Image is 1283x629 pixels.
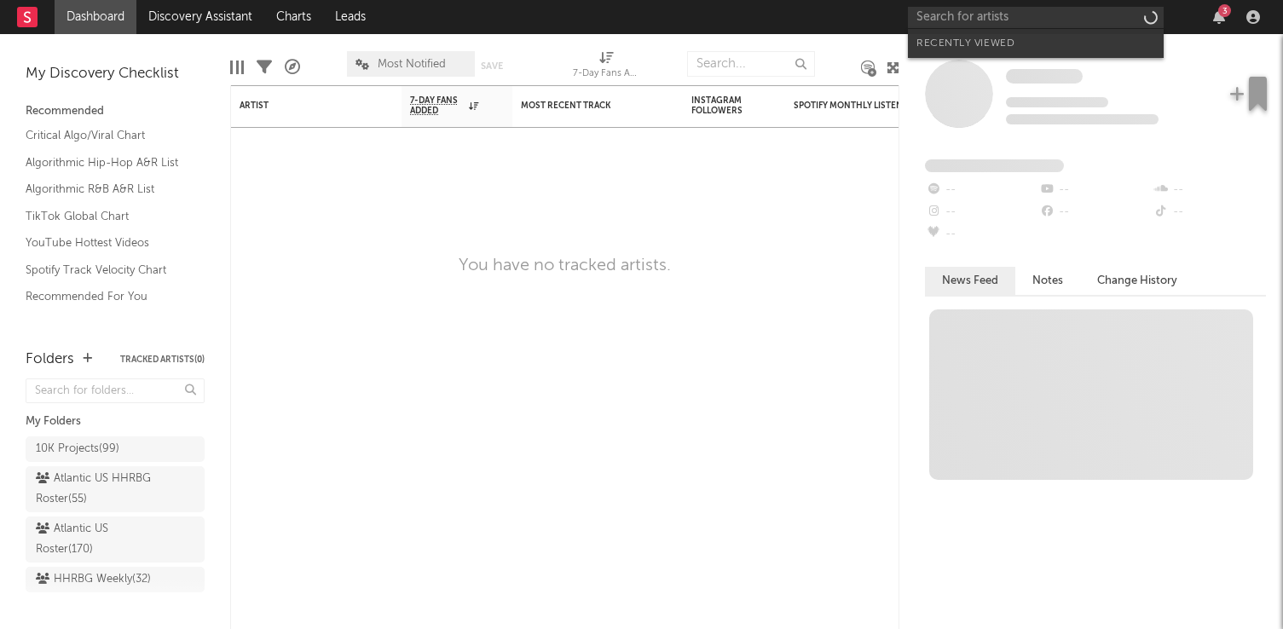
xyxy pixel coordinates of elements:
[1213,10,1225,24] button: 3
[26,412,205,432] div: My Folders
[1038,179,1152,201] div: --
[794,101,922,111] div: Spotify Monthly Listeners
[1038,201,1152,223] div: --
[1006,69,1083,84] span: Some Artist
[26,378,205,403] input: Search for folders...
[26,234,188,252] a: YouTube Hottest Videos
[521,101,649,111] div: Most Recent Track
[26,261,188,280] a: Spotify Track Velocity Chart
[925,201,1038,223] div: --
[925,159,1064,172] span: Fans Added by Platform
[120,355,205,364] button: Tracked Artists(0)
[481,61,503,71] button: Save
[26,101,205,122] div: Recommended
[36,439,119,459] div: 10K Projects ( 99 )
[26,436,205,462] a: 10K Projects(99)
[257,43,272,92] div: Filters
[1218,4,1231,17] div: 3
[26,207,188,226] a: TikTok Global Chart
[573,43,641,92] div: 7-Day Fans Added (7-Day Fans Added)
[916,33,1155,54] div: Recently Viewed
[26,567,205,592] a: HHRBG Weekly(32)
[1006,114,1159,124] span: 0 fans last week
[26,126,188,145] a: Critical Algo/Viral Chart
[26,180,188,199] a: Algorithmic R&B A&R List
[410,95,465,116] span: 7-Day Fans Added
[26,287,188,306] a: Recommended For You
[1006,68,1083,85] a: Some Artist
[26,466,205,512] a: Atlantic US HHRBG Roster(55)
[1006,97,1108,107] span: Tracking Since: [DATE]
[1153,201,1266,223] div: --
[378,59,446,70] span: Most Notified
[36,569,151,590] div: HHRBG Weekly ( 32 )
[1153,179,1266,201] div: --
[691,95,751,116] div: Instagram Followers
[285,43,300,92] div: A&R Pipeline
[1015,267,1080,295] button: Notes
[573,64,641,84] div: 7-Day Fans Added (7-Day Fans Added)
[26,64,205,84] div: My Discovery Checklist
[240,101,367,111] div: Artist
[26,349,74,370] div: Folders
[925,179,1038,201] div: --
[36,469,156,510] div: Atlantic US HHRBG Roster ( 55 )
[26,516,205,563] a: Atlantic US Roster(170)
[26,153,188,172] a: Algorithmic Hip-Hop A&R List
[36,519,156,560] div: Atlantic US Roster ( 170 )
[230,43,244,92] div: Edit Columns
[459,256,671,276] div: You have no tracked artists.
[925,267,1015,295] button: News Feed
[925,223,1038,245] div: --
[687,51,815,77] input: Search...
[908,7,1164,28] input: Search for artists
[1080,267,1194,295] button: Change History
